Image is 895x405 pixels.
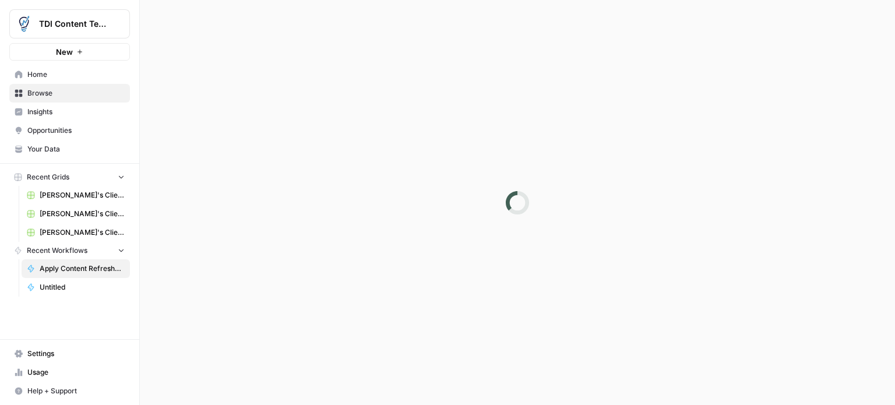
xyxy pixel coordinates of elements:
button: Recent Grids [9,168,130,186]
span: Your Data [27,144,125,154]
a: Browse [9,84,130,103]
span: Opportunities [27,125,125,136]
span: [PERSON_NAME]'s Clients - New Content [40,190,125,200]
button: New [9,43,130,61]
a: Untitled [22,278,130,297]
span: Settings [27,348,125,359]
a: Apply Content Refresher Brief [22,259,130,278]
img: TDI Content Team Logo [13,13,34,34]
a: Your Data [9,140,130,159]
span: Insights [27,107,125,117]
a: Settings [9,344,130,363]
span: Recent Grids [27,172,69,182]
span: Apply Content Refresher Brief [40,263,125,274]
a: Opportunities [9,121,130,140]
span: Help + Support [27,386,125,396]
button: Workspace: TDI Content Team [9,9,130,38]
span: Recent Workflows [27,245,87,256]
span: [PERSON_NAME]'s Clients - Optimizing Content [40,227,125,238]
a: Home [9,65,130,84]
a: Usage [9,363,130,382]
span: New [56,46,73,58]
a: [PERSON_NAME]'s Clients - Optimizing Content [22,223,130,242]
span: Home [27,69,125,80]
a: [PERSON_NAME]'s Clients - New Content [22,186,130,205]
span: Usage [27,367,125,378]
span: Untitled [40,282,125,293]
span: Browse [27,88,125,98]
button: Help + Support [9,382,130,400]
span: [PERSON_NAME]'s Clients - New Content [40,209,125,219]
button: Recent Workflows [9,242,130,259]
a: Insights [9,103,130,121]
a: [PERSON_NAME]'s Clients - New Content [22,205,130,223]
span: TDI Content Team [39,18,110,30]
